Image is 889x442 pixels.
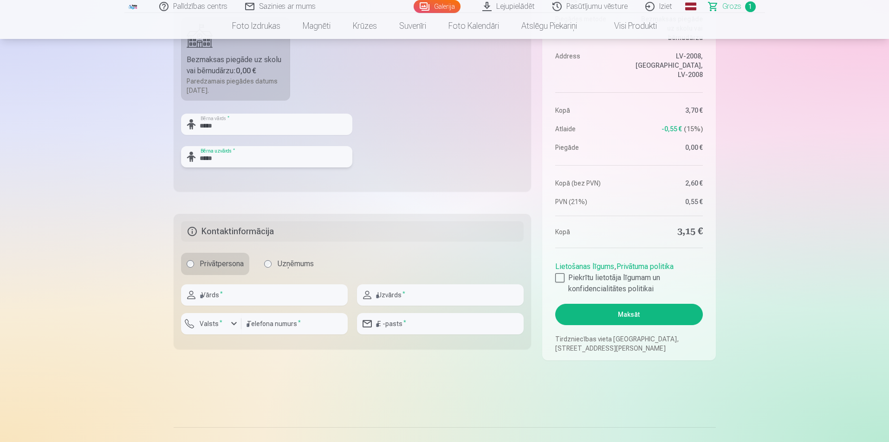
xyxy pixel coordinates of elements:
a: Lietošanas līgums [555,262,614,271]
dt: Kopā [555,106,624,115]
button: Valsts* [181,313,241,334]
label: Valsts [196,319,226,328]
a: Foto izdrukas [221,13,292,39]
dd: 0,00 € [634,143,703,152]
p: Tirdzniecības vieta [GEOGRAPHIC_DATA], [STREET_ADDRESS][PERSON_NAME] [555,334,702,353]
a: Suvenīri [388,13,437,39]
dt: Address [555,51,624,79]
h5: Kontaktinformācija [181,221,524,242]
button: Maksāt [555,304,702,325]
dd: 3,70 € [634,106,703,115]
dd: 3,15 € [634,225,703,238]
label: Uzņēmums [259,253,319,275]
a: Magnēti [292,13,342,39]
a: Privātuma politika [616,262,674,271]
span: -0,55 € [662,124,682,134]
dt: Kopā (bez PVN) [555,179,624,188]
div: , [555,257,702,295]
a: Krūzes [342,13,388,39]
div: Paredzamais piegādes datums [DATE]. [187,77,285,95]
span: Grozs [722,1,741,12]
dt: PVN (21%) [555,197,624,206]
b: 0,00 € [236,66,256,75]
span: 15 % [684,124,703,134]
input: Uzņēmums [264,260,272,268]
label: Piekrītu lietotāja līgumam un konfidencialitātes politikai [555,272,702,295]
input: Privātpersona [187,260,194,268]
label: Privātpersona [181,253,249,275]
dd: 0,55 € [634,197,703,206]
dd: 2,60 € [634,179,703,188]
span: 1 [745,1,756,12]
dt: Atlaide [555,124,624,134]
a: Foto kalendāri [437,13,510,39]
dd: LV-2008, [GEOGRAPHIC_DATA], LV-2008 [634,51,703,79]
dt: Piegāde [555,143,624,152]
a: Atslēgu piekariņi [510,13,588,39]
dt: Kopā [555,225,624,238]
img: /fa3 [128,4,138,9]
a: Visi produkti [588,13,668,39]
div: Bezmaksas piegāde uz skolu vai bērnudārzu : [187,54,285,77]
